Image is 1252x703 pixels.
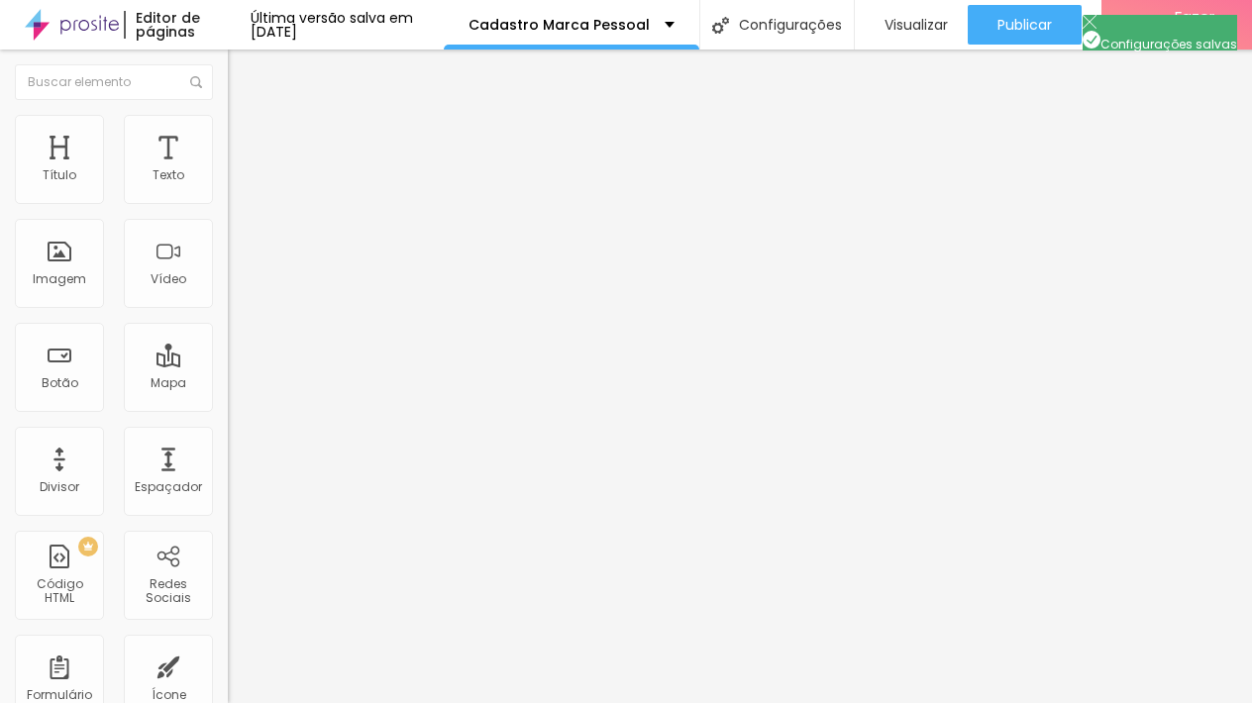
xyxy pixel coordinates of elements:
[40,480,79,494] div: Divisor
[190,76,202,88] img: Icone
[251,11,443,39] div: Última versão salva em [DATE]
[1151,8,1238,43] span: Fazer Upgrade
[712,17,729,34] img: Icone
[124,11,252,39] div: Editor de páginas
[1083,31,1100,49] img: Icone
[15,64,213,100] input: Buscar elemento
[20,577,98,606] div: Código HTML
[27,688,92,702] div: Formulário
[151,376,186,390] div: Mapa
[469,18,650,32] p: Cadastro Marca Pessoal
[153,168,184,182] div: Texto
[885,17,948,33] span: Visualizar
[151,272,186,286] div: Vídeo
[152,688,186,702] div: Ícone
[1083,15,1096,29] img: Icone
[43,168,76,182] div: Título
[968,5,1082,45] button: Publicar
[1083,36,1237,52] span: Configurações salvas
[855,5,968,45] button: Visualizar
[33,272,86,286] div: Imagem
[129,577,207,606] div: Redes Sociais
[135,480,202,494] div: Espaçador
[997,17,1052,33] span: Publicar
[42,376,78,390] div: Botão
